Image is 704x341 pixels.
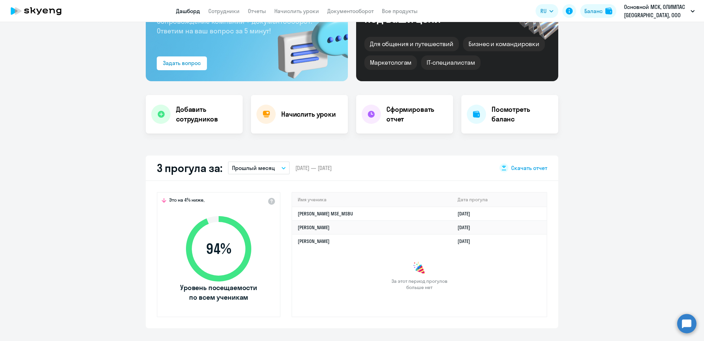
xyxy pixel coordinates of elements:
a: [DATE] [458,224,476,231]
a: Сотрудники [208,8,240,14]
span: RU [540,7,547,15]
a: [PERSON_NAME] [298,238,330,244]
button: Балансbalance [580,4,616,18]
button: Задать вопрос [157,56,207,70]
span: За этот период прогулов больше нет [390,278,448,290]
h4: Посмотреть баланс [492,105,553,124]
button: Прошлый месяц [228,161,290,174]
a: Все продукты [382,8,418,14]
img: congrats [412,262,426,275]
a: Начислить уроки [274,8,319,14]
p: Прошлый месяц [232,164,275,172]
a: Документооборот [327,8,374,14]
div: Баланс [584,7,603,15]
div: IT-специалистам [421,55,480,70]
th: Дата прогула [452,193,547,207]
a: Дашборд [176,8,200,14]
span: 94 % [179,241,258,257]
h4: Сформировать отчет [386,105,448,124]
a: [DATE] [458,238,476,244]
a: Отчеты [248,8,266,14]
img: balance [605,8,612,14]
div: Курсы английского под ваши цели [364,1,482,24]
span: Скачать отчет [511,164,547,172]
div: Маркетологам [364,55,417,70]
button: Основной МСК, ОЛИМПАС [GEOGRAPHIC_DATA], ООО [620,3,698,19]
h2: 3 прогула за: [157,161,222,175]
a: [PERSON_NAME] [298,224,330,231]
th: Имя ученика [292,193,452,207]
p: Основной МСК, ОЛИМПАС [GEOGRAPHIC_DATA], ООО [624,3,688,19]
button: RU [536,4,558,18]
a: [DATE] [458,211,476,217]
span: [DATE] — [DATE] [295,164,332,172]
a: [PERSON_NAME] MSE_MSBU [298,211,353,217]
div: Для общения и путешествий [364,37,459,51]
div: Бизнес и командировки [463,37,545,51]
h4: Добавить сотрудников [176,105,237,124]
span: Это на 4% ниже, [169,197,205,205]
h4: Начислить уроки [281,109,336,119]
img: bg-img [268,4,348,81]
div: Задать вопрос [163,59,201,67]
span: Уровень посещаемости по всем ученикам [179,283,258,302]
